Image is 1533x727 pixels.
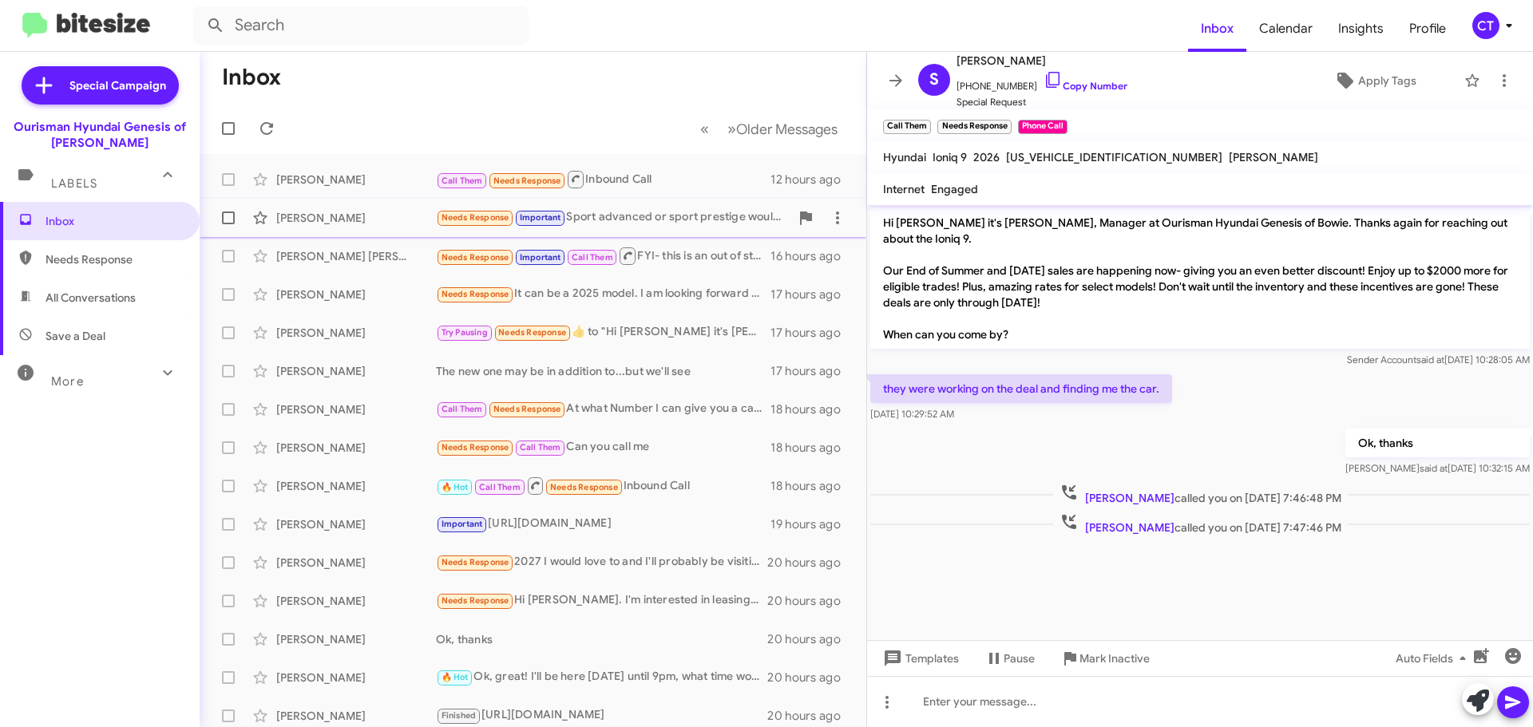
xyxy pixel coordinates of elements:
span: Save a Deal [46,328,105,344]
button: Next [718,113,847,145]
button: Auto Fields [1383,644,1485,673]
div: Sport advanced or sport prestige would make it much more better [436,208,790,227]
div: FYI- this is an out of state car so I know to focus on the "your price" line. zeths price was 49,... [436,246,770,266]
span: Needs Response [442,289,509,299]
span: called you on [DATE] 7:46:48 PM [1053,483,1348,506]
span: Needs Response [442,212,509,223]
span: Needs Response [442,557,509,567]
small: Phone Call [1018,120,1068,134]
span: Hyundai [883,150,926,164]
span: Important [520,252,561,263]
div: [PERSON_NAME] [276,172,436,188]
span: Labels [51,176,97,191]
div: 18 hours ago [770,440,854,456]
span: [PERSON_NAME] [1085,520,1175,535]
span: [US_VEHICLE_IDENTIFICATION_NUMBER] [1006,150,1222,164]
div: At what Number I can give you a call ?? [436,400,770,418]
button: Mark Inactive [1048,644,1163,673]
button: Apply Tags [1293,66,1456,95]
span: [PHONE_NUMBER] [957,70,1127,94]
div: 12 hours ago [770,172,854,188]
span: Call Them [572,252,613,263]
div: 20 hours ago [767,670,854,686]
span: Important [442,519,483,529]
span: Needs Response [46,251,181,267]
span: Call Them [479,482,521,492]
a: Profile [1396,6,1459,52]
a: Calendar [1246,6,1325,52]
button: Templates [867,644,972,673]
span: Mark Inactive [1079,644,1150,673]
div: Ok, thanks [436,631,767,647]
button: Previous [691,113,719,145]
div: 17 hours ago [770,363,854,379]
span: » [727,119,736,139]
div: The new one may be in addition to...but we'll see [436,363,770,379]
a: Insights [1325,6,1396,52]
span: S [929,67,939,93]
div: Inbound Call [436,476,770,496]
div: Inbound Call [436,169,770,189]
div: 17 hours ago [770,325,854,341]
h1: Inbox [222,65,281,90]
p: Ok, thanks [1345,429,1530,457]
div: [PERSON_NAME] [276,631,436,647]
small: Needs Response [937,120,1011,134]
div: [PERSON_NAME] [276,363,436,379]
button: Pause [972,644,1048,673]
div: [URL][DOMAIN_NAME] [436,515,770,533]
span: Needs Response [498,327,566,338]
span: Auto Fields [1396,644,1472,673]
span: called you on [DATE] 7:47:46 PM [1053,512,1348,535]
div: 20 hours ago [767,593,854,609]
span: Needs Response [442,595,509,606]
div: [PERSON_NAME] [276,670,436,686]
span: 🔥 Hot [442,672,469,682]
span: Ioniq 9 [933,150,967,164]
div: Hi [PERSON_NAME]. I'm interested in leasing Stock #7325483 36/10 Zip is 20850 Tier 1 $0 DAS No tr... [436,591,767,610]
div: [PERSON_NAME] [PERSON_NAME] [276,248,436,264]
a: Inbox [1188,6,1246,52]
div: [PERSON_NAME] [276,516,436,532]
span: Finished [442,710,477,721]
div: [PERSON_NAME] [276,478,436,494]
span: [DATE] 10:29:52 AM [870,408,954,420]
span: All Conversations [46,290,136,306]
small: Call Them [883,120,931,134]
div: Ok, great! I'll be here [DATE] until 9pm, what time would work best? [436,668,767,686]
span: Internet [883,182,925,196]
div: [URL][DOMAIN_NAME] [436,706,767,725]
div: 17 hours ago [770,286,854,302]
p: they were working on the deal and finding me the car. [870,374,1172,403]
div: [PERSON_NAME] [276,708,436,724]
span: Apply Tags [1358,66,1416,95]
span: Call Them [520,442,561,452]
span: Needs Response [493,404,561,414]
span: Older Messages [736,121,838,138]
span: Special Request [957,94,1127,110]
span: More [51,374,84,389]
span: Sender Account [DATE] 10:28:05 AM [1347,354,1530,365]
input: Search [193,6,529,45]
span: Needs Response [550,482,618,492]
span: Inbox [46,213,181,229]
a: Copy Number [1044,80,1127,92]
span: said at [1420,462,1448,474]
span: 2026 [973,150,1000,164]
span: Templates [880,644,959,673]
div: It can be a 2025 model. I am looking forward to staying below $40k with a $35k target. [436,285,770,303]
span: Important [520,212,561,223]
span: Special Campaign [69,77,166,93]
span: [PERSON_NAME] [1229,150,1318,164]
div: ​👍​ to " Hi [PERSON_NAME] it's [PERSON_NAME] at Ourisman Hyundai Genesis of [PERSON_NAME]. Our En... [436,323,770,342]
span: [PERSON_NAME] [957,51,1127,70]
div: CT [1472,12,1499,39]
div: [PERSON_NAME] [276,593,436,609]
span: Try Pausing [442,327,488,338]
p: Hi [PERSON_NAME] it's [PERSON_NAME], Manager at Ourisman Hyundai Genesis of Bowie. Thanks again f... [870,208,1530,349]
span: Needs Response [493,176,561,186]
span: said at [1416,354,1444,365]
